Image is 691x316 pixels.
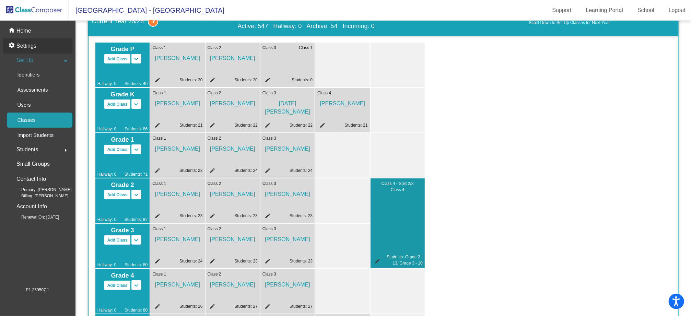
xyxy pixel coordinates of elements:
[97,171,116,177] span: Hallway: 0
[208,226,221,232] span: Class 2
[663,5,691,16] a: Logout
[262,141,313,153] span: [PERSON_NAME]
[132,145,140,154] mat-icon: keyboard_arrow_down
[152,277,202,289] span: [PERSON_NAME]
[344,123,367,128] a: Students: 21
[16,202,47,211] p: Account Info
[125,216,148,223] span: Students: 82
[97,180,148,190] span: Grade 2
[152,135,166,141] span: Class 1
[234,78,257,82] a: Students: 20
[152,232,202,244] span: [PERSON_NAME]
[290,259,313,264] a: Students: 23
[152,180,166,187] span: Class 1
[262,232,313,244] span: [PERSON_NAME]
[152,303,161,312] mat-icon: edit
[152,96,202,108] span: [PERSON_NAME]
[97,262,116,268] span: Hallway: 0
[17,101,31,109] p: Users
[97,81,116,87] span: Hallway: 0
[152,213,161,221] mat-icon: edit
[208,90,221,96] span: Class 2
[97,226,148,235] span: Grade 3
[262,277,313,289] span: [PERSON_NAME]
[262,180,276,187] span: Class 3
[152,141,202,153] span: [PERSON_NAME]
[262,96,313,116] span: [DATE][PERSON_NAME]
[97,90,148,99] span: Grade K
[179,259,202,264] a: Students: 24
[208,271,221,277] span: Class 2
[97,126,116,132] span: Hallway: 0
[208,277,258,289] span: [PERSON_NAME]
[208,167,216,176] mat-icon: edit
[208,187,258,198] span: [PERSON_NAME]
[262,77,271,85] mat-icon: edit
[208,122,216,130] mat-icon: edit
[179,168,202,173] a: Students: 23
[125,126,148,132] span: Students: 86
[179,213,202,218] a: Students: 23
[632,5,660,16] a: School
[262,226,276,232] span: Class 3
[16,42,36,50] p: Settings
[317,90,331,96] span: Class 4
[152,51,202,62] span: [PERSON_NAME]
[373,258,381,266] mat-icon: edit
[97,45,148,54] span: Grade P
[208,232,258,244] span: [PERSON_NAME]
[317,122,326,130] mat-icon: edit
[152,167,161,176] mat-icon: edit
[132,55,140,63] mat-icon: keyboard_arrow_down
[292,78,313,82] a: Students: 0
[125,81,148,87] span: Students: 40
[208,141,258,153] span: [PERSON_NAME]
[16,174,46,184] p: Contact Info
[61,57,70,65] mat-icon: arrow_drop_down
[208,180,221,187] span: Class 2
[104,235,131,245] button: Add Class
[208,303,216,312] mat-icon: edit
[97,135,148,144] span: Grade 1
[208,51,258,62] span: [PERSON_NAME]
[290,213,313,218] a: Students: 23
[16,27,31,35] p: Home
[529,20,675,26] a: Scroll Down to Set Up Classes for Next Year
[208,135,221,141] span: Class 2
[125,171,148,177] span: Students: 71
[208,96,258,108] span: [PERSON_NAME]
[17,116,35,124] p: Classes
[104,280,131,290] button: Add Class
[8,42,16,50] mat-icon: settings
[17,131,54,139] p: Import Students
[97,216,116,223] span: Hallway: 0
[262,258,271,266] mat-icon: edit
[10,187,72,193] span: Primary: [PERSON_NAME]
[104,54,131,64] button: Add Class
[262,135,276,141] span: Class 3
[373,180,423,187] span: Class 4 - Split 2/3
[152,258,161,266] mat-icon: edit
[179,123,202,128] a: Students: 21
[10,193,68,199] span: Billing: [PERSON_NAME]
[234,213,257,218] a: Students: 23
[152,122,161,130] mat-icon: edit
[290,304,313,309] a: Students: 27
[234,259,257,264] a: Students: 23
[234,304,257,309] a: Students: 27
[179,78,202,82] a: Students: 20
[132,100,140,108] mat-icon: keyboard_arrow_down
[581,5,629,16] a: Learning Portal
[17,86,48,94] p: Assessments
[104,99,131,109] button: Add Class
[17,71,39,79] p: Identifiers
[262,303,271,312] mat-icon: edit
[234,168,257,173] a: Students: 24
[152,45,166,51] span: Class 1
[262,122,271,130] mat-icon: edit
[208,45,221,51] span: Class 2
[10,214,59,220] span: Renewal On: [DATE]
[132,281,140,290] mat-icon: keyboard_arrow_down
[234,123,257,128] a: Students: 22
[387,255,423,266] a: Students: Grade 2 - 13, Grade 3 - 10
